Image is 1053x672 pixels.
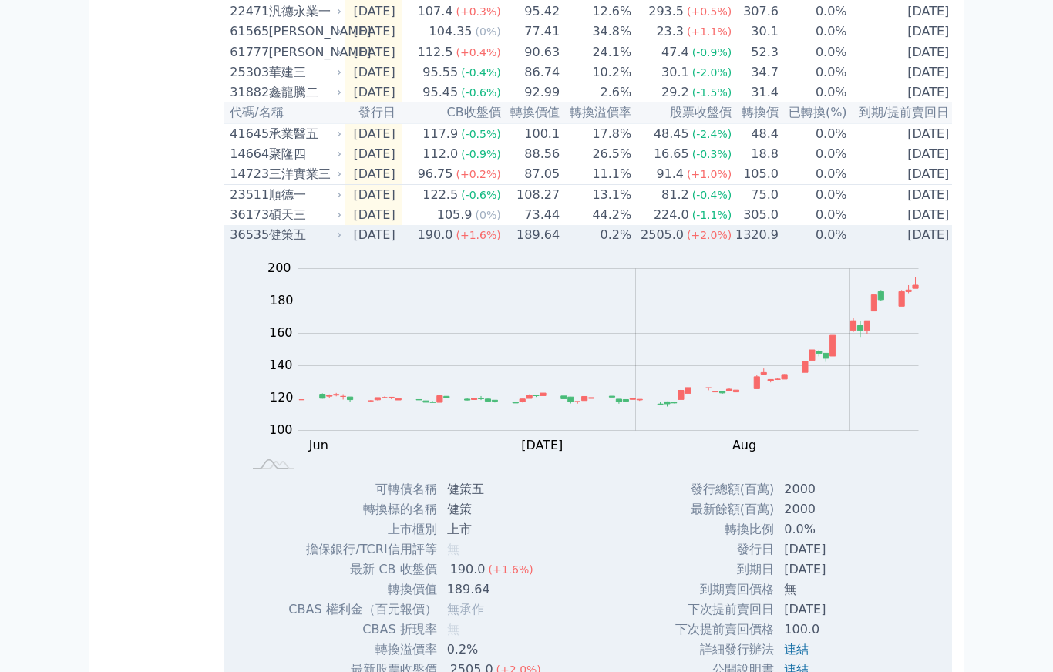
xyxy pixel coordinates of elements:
[345,206,401,226] td: [DATE]
[288,600,437,620] td: CBAS 權利金（百元報價）
[438,500,553,520] td: 健策
[779,206,848,226] td: 0.0%
[415,44,456,62] div: 112.5
[675,580,775,600] td: 到期賣回價格
[345,124,401,145] td: [DATE]
[632,103,732,124] th: 股票收盤價
[488,564,533,576] span: (+1.6%)
[651,207,692,225] div: 224.0
[848,206,956,226] td: [DATE]
[269,146,338,164] div: 聚隆四
[692,87,732,99] span: (-1.5%)
[779,124,848,145] td: 0.0%
[653,23,687,42] div: 23.3
[230,3,264,22] div: 22471
[848,22,956,43] td: [DATE]
[415,227,456,245] div: 190.0
[675,640,775,660] td: 詳細發行辦法
[848,124,956,145] td: [DATE]
[447,543,459,557] span: 無
[732,63,779,83] td: 34.7
[775,620,891,640] td: 100.0
[502,186,560,207] td: 108.27
[345,63,401,83] td: [DATE]
[419,126,461,144] div: 117.9
[675,560,775,580] td: 到期日
[675,500,775,520] td: 最新餘額(百萬)
[502,2,560,22] td: 95.42
[345,165,401,186] td: [DATE]
[288,480,437,500] td: 可轉債名稱
[230,64,264,82] div: 25303
[687,230,732,242] span: (+2.0%)
[675,520,775,540] td: 轉換比例
[779,2,848,22] td: 0.0%
[502,145,560,165] td: 88.56
[687,169,732,181] span: (+1.0%)
[775,480,891,500] td: 2000
[260,261,942,453] g: Chart
[675,600,775,620] td: 下次提前賣回日
[560,103,632,124] th: 轉換溢價率
[658,44,692,62] div: 47.4
[456,230,500,242] span: (+1.6%)
[269,207,338,225] div: 碩天三
[687,26,732,39] span: (+1.1%)
[848,43,956,64] td: [DATE]
[658,84,692,102] div: 29.2
[269,84,338,102] div: 鑫龍騰二
[269,64,338,82] div: 華建三
[269,358,293,373] tspan: 140
[345,103,401,124] th: 發行日
[434,207,476,225] div: 105.9
[560,43,632,64] td: 24.1%
[692,67,732,79] span: (-2.0%)
[560,165,632,186] td: 11.1%
[732,206,779,226] td: 305.0
[419,64,461,82] div: 95.55
[502,63,560,83] td: 86.74
[775,540,891,560] td: [DATE]
[675,480,775,500] td: 發行總額(百萬)
[645,3,687,22] div: 293.5
[230,166,264,184] div: 14723
[732,43,779,64] td: 52.3
[784,643,809,657] a: 連結
[848,103,956,124] th: 到期/提前賣回日
[732,438,756,453] tspan: Aug
[560,83,632,103] td: 2.6%
[502,83,560,103] td: 92.99
[779,186,848,207] td: 0.0%
[230,227,264,245] div: 36535
[415,166,456,184] div: 96.75
[456,6,500,18] span: (+0.3%)
[651,126,692,144] div: 48.45
[692,47,732,59] span: (-0.9%)
[775,560,891,580] td: [DATE]
[288,520,437,540] td: 上市櫃別
[848,186,956,207] td: [DATE]
[653,166,687,184] div: 91.4
[779,83,848,103] td: 0.0%
[269,227,338,245] div: 健策五
[438,640,553,660] td: 0.2%
[288,620,437,640] td: CBAS 折現率
[848,2,956,22] td: [DATE]
[692,210,732,222] span: (-1.1%)
[779,103,848,124] th: 已轉換(%)
[419,146,461,164] div: 112.0
[224,103,345,124] th: 代碼/名稱
[560,63,632,83] td: 10.2%
[779,22,848,43] td: 0.0%
[269,166,338,184] div: 三洋實業三
[502,43,560,64] td: 90.63
[675,620,775,640] td: 下次提前賣回價格
[461,190,501,202] span: (-0.6%)
[230,126,264,144] div: 41645
[345,83,401,103] td: [DATE]
[269,423,293,438] tspan: 100
[779,226,848,246] td: 0.0%
[269,326,293,341] tspan: 160
[560,22,632,43] td: 34.8%
[461,67,501,79] span: (-0.4%)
